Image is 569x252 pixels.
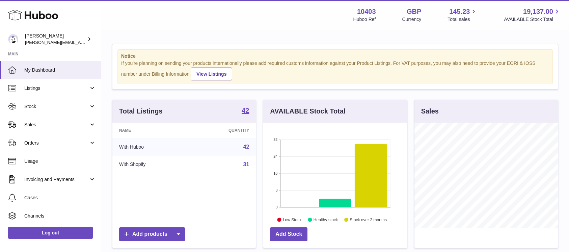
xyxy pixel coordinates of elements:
a: 31 [243,161,249,167]
a: View Listings [191,68,232,80]
span: 145.23 [449,7,470,16]
a: 42 [243,144,249,150]
text: 8 [276,188,278,192]
div: [PERSON_NAME] [25,33,86,46]
text: 16 [274,171,278,175]
span: My Dashboard [24,67,96,73]
a: 42 [242,107,249,115]
span: Channels [24,213,96,219]
span: Orders [24,140,89,146]
div: Currency [402,16,422,23]
span: AVAILABLE Stock Total [504,16,561,23]
strong: GBP [407,7,421,16]
th: Name [112,123,190,138]
th: Quantity [190,123,256,138]
text: Low Stock [283,217,302,222]
strong: 10403 [357,7,376,16]
text: Healthy stock [314,217,338,222]
td: With Shopify [112,156,190,173]
h3: Sales [421,107,439,116]
h3: AVAILABLE Stock Total [270,107,345,116]
strong: Notice [121,53,549,59]
a: 145.23 Total sales [448,7,478,23]
span: Sales [24,122,89,128]
span: [PERSON_NAME][EMAIL_ADDRESS][DOMAIN_NAME] [25,40,135,45]
td: With Huboo [112,138,190,156]
a: Log out [8,227,93,239]
span: 19,137.00 [523,7,553,16]
a: 19,137.00 AVAILABLE Stock Total [504,7,561,23]
img: keval@makerscabinet.com [8,34,18,44]
span: Cases [24,195,96,201]
h3: Total Listings [119,107,163,116]
text: 0 [276,205,278,209]
text: 32 [274,137,278,142]
a: Add Stock [270,227,307,241]
span: Stock [24,103,89,110]
text: Stock over 2 months [350,217,387,222]
span: Usage [24,158,96,165]
span: Total sales [448,16,478,23]
span: Invoicing and Payments [24,176,89,183]
span: Listings [24,85,89,92]
div: Huboo Ref [353,16,376,23]
text: 24 [274,154,278,158]
a: Add products [119,227,185,241]
strong: 42 [242,107,249,114]
div: If you're planning on sending your products internationally please add required customs informati... [121,60,549,80]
